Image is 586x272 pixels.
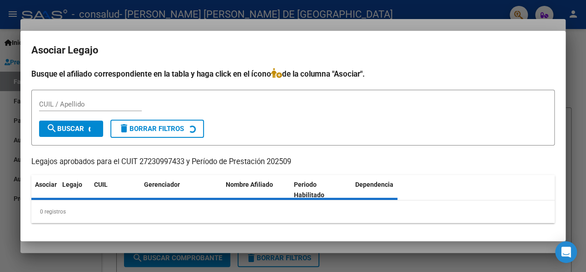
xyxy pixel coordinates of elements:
[39,121,103,137] button: Buscar
[31,175,59,205] datatable-header-cell: Asociar
[140,175,222,205] datatable-header-cell: Gerenciador
[35,181,57,188] span: Asociar
[294,181,324,199] span: Periodo Habilitado
[94,181,108,188] span: CUIL
[352,175,420,205] datatable-header-cell: Dependencia
[144,181,180,188] span: Gerenciador
[46,123,57,134] mat-icon: search
[555,241,577,263] div: Open Intercom Messenger
[90,175,140,205] datatable-header-cell: CUIL
[62,181,82,188] span: Legajo
[31,156,555,168] p: Legajos aprobados para el CUIT 27230997433 y Período de Prestación 202509
[290,175,352,205] datatable-header-cell: Periodo Habilitado
[59,175,90,205] datatable-header-cell: Legajo
[119,123,129,134] mat-icon: delete
[222,175,290,205] datatable-header-cell: Nombre Afiliado
[31,68,555,80] h4: Busque el afiliado correspondiente en la tabla y haga click en el ícono de la columna "Asociar".
[110,120,204,138] button: Borrar Filtros
[119,125,184,133] span: Borrar Filtros
[226,181,273,188] span: Nombre Afiliado
[355,181,393,188] span: Dependencia
[31,42,555,59] h2: Asociar Legajo
[46,125,84,133] span: Buscar
[31,200,555,223] div: 0 registros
